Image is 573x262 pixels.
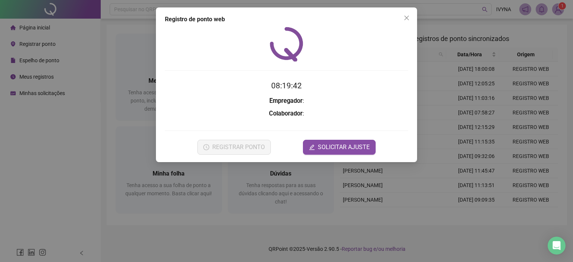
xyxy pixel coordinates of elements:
span: edit [309,144,315,150]
h3: : [165,96,408,106]
button: Close [401,12,413,24]
strong: Empregador [269,97,303,104]
img: QRPoint [270,27,303,61]
strong: Colaborador [269,110,303,117]
button: editSOLICITAR AJUSTE [303,140,376,155]
span: SOLICITAR AJUSTE [318,143,370,152]
div: Registro de ponto web [165,15,408,24]
h3: : [165,109,408,119]
span: close [404,15,410,21]
div: Open Intercom Messenger [548,237,566,255]
time: 08:19:42 [271,81,302,90]
button: REGISTRAR PONTO [197,140,271,155]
